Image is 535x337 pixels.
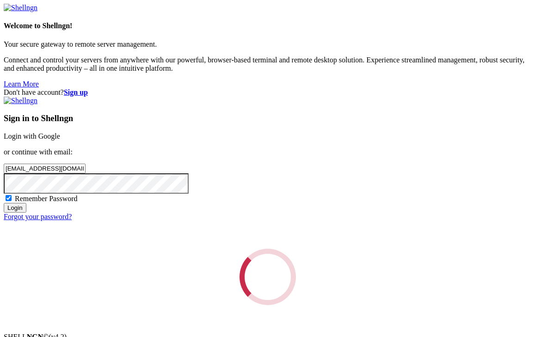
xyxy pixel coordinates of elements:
[4,132,60,140] a: Login with Google
[4,40,531,49] p: Your secure gateway to remote server management.
[64,88,88,96] a: Sign up
[4,148,531,156] p: or continue with email:
[4,203,26,213] input: Login
[4,22,531,30] h4: Welcome to Shellngn!
[4,80,39,88] a: Learn More
[4,113,531,123] h3: Sign in to Shellngn
[4,4,37,12] img: Shellngn
[4,56,531,73] p: Connect and control your servers from anywhere with our powerful, browser-based terminal and remo...
[4,164,86,173] input: Email address
[6,195,12,201] input: Remember Password
[4,88,531,97] div: Don't have account?
[233,242,302,312] div: Loading...
[4,213,72,221] a: Forgot your password?
[15,195,78,202] span: Remember Password
[4,97,37,105] img: Shellngn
